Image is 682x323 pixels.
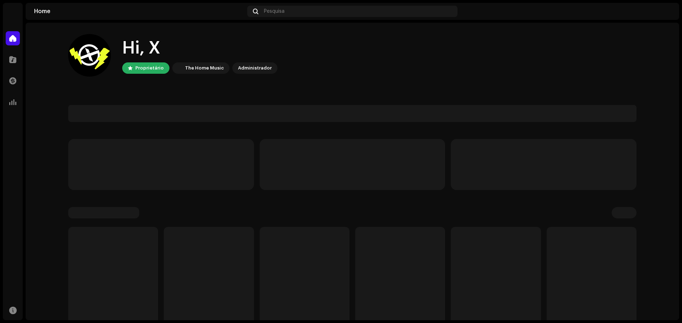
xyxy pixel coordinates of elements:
[135,64,164,72] div: Proprietário
[122,37,277,60] div: Hi, X
[185,64,224,72] div: The Home Music
[34,9,244,14] div: Home
[238,64,272,72] div: Administrador
[264,9,285,14] span: Pesquisa
[659,6,671,17] img: 1f2b971a-ccf7-490a-a4de-fed23a0b5eb4
[174,64,182,72] img: c86870aa-2232-4ba3-9b41-08f587110171
[68,34,111,77] img: 1f2b971a-ccf7-490a-a4de-fed23a0b5eb4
